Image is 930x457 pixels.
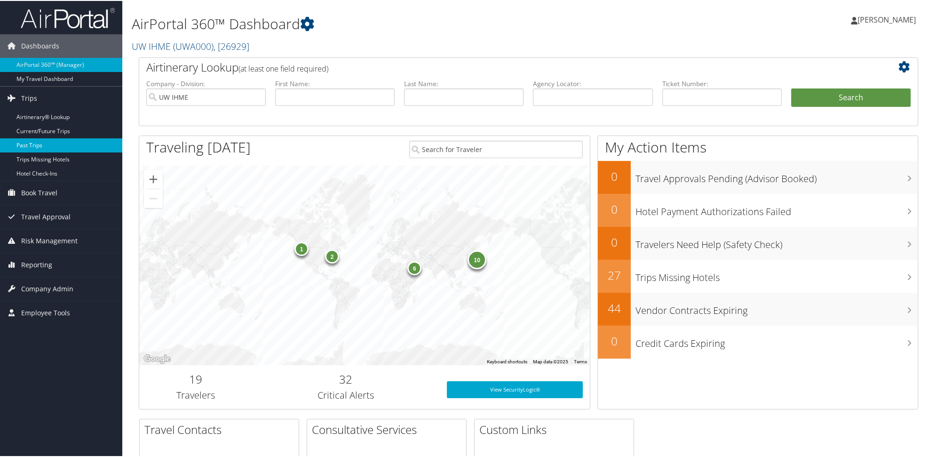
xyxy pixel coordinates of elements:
[21,86,37,109] span: Trips
[146,58,846,74] h2: Airtinerary Lookup
[21,204,71,228] span: Travel Approval
[173,39,214,52] span: ( UWA000 )
[142,352,173,364] img: Google
[312,421,466,437] h2: Consultative Services
[146,136,251,156] h1: Traveling [DATE]
[636,265,918,283] h3: Trips Missing Hotels
[259,388,433,401] h3: Critical Alerts
[404,78,524,88] label: Last Name:
[636,233,918,250] h3: Travelers Need Help (Safety Check)
[132,13,661,33] h1: AirPortal 360™ Dashboard
[574,358,587,363] a: Terms (opens in new tab)
[468,249,486,268] div: 10
[275,78,395,88] label: First Name:
[21,6,115,28] img: airportal-logo.png
[851,5,925,33] a: [PERSON_NAME]
[144,188,163,207] button: Zoom out
[636,200,918,217] h3: Hotel Payment Authorizations Failed
[636,298,918,316] h3: Vendor Contracts Expiring
[21,180,57,204] span: Book Travel
[409,140,583,157] input: Search for Traveler
[598,233,631,249] h2: 0
[487,358,527,364] button: Keyboard shortcuts
[21,276,73,300] span: Company Admin
[598,259,918,292] a: 27Trips Missing Hotels
[146,388,245,401] h3: Travelers
[598,200,631,216] h2: 0
[21,300,70,324] span: Employee Tools
[533,358,568,363] span: Map data ©2025
[479,421,634,437] h2: Custom Links
[598,292,918,325] a: 44Vendor Contracts Expiring
[598,168,631,184] h2: 0
[214,39,249,52] span: , [ 26929 ]
[294,241,309,255] div: 1
[791,88,911,106] button: Search
[662,78,782,88] label: Ticket Number:
[858,14,916,24] span: [PERSON_NAME]
[21,252,52,276] span: Reporting
[142,352,173,364] a: Open this area in Google Maps (opens a new window)
[598,266,631,282] h2: 27
[598,332,631,348] h2: 0
[144,169,163,188] button: Zoom in
[598,299,631,315] h2: 44
[598,226,918,259] a: 0Travelers Need Help (Safety Check)
[144,421,299,437] h2: Travel Contacts
[636,331,918,349] h3: Credit Cards Expiring
[146,370,245,386] h2: 19
[598,136,918,156] h1: My Action Items
[636,167,918,184] h3: Travel Approvals Pending (Advisor Booked)
[598,193,918,226] a: 0Hotel Payment Authorizations Failed
[447,380,583,397] a: View SecurityLogic®
[21,228,78,252] span: Risk Management
[146,78,266,88] label: Company - Division:
[21,33,59,57] span: Dashboards
[598,325,918,358] a: 0Credit Cards Expiring
[533,78,652,88] label: Agency Locator:
[408,260,422,274] div: 6
[325,249,339,263] div: 2
[598,160,918,193] a: 0Travel Approvals Pending (Advisor Booked)
[238,63,328,73] span: (at least one field required)
[259,370,433,386] h2: 32
[132,39,249,52] a: UW IHME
